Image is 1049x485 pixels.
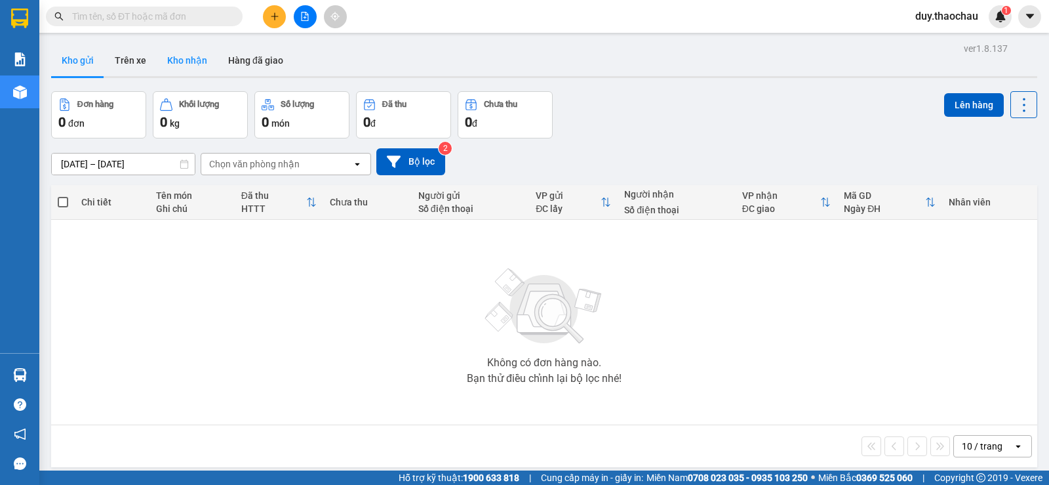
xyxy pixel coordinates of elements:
[58,114,66,130] span: 0
[624,189,728,200] div: Người nhận
[14,398,26,411] span: question-circle
[54,12,64,21] span: search
[52,154,195,175] input: Select a date range.
[160,114,167,130] span: 0
[1004,6,1008,15] span: 1
[170,118,180,129] span: kg
[1024,11,1036,22] span: caret-down
[458,91,553,138] button: Chưa thu0đ
[465,114,472,130] span: 0
[646,471,808,485] span: Miền Nam
[529,471,531,485] span: |
[324,5,347,28] button: aim
[742,203,821,214] div: ĐC giao
[254,91,349,138] button: Số lượng0món
[624,205,728,215] div: Số điện thoại
[1002,6,1011,15] sup: 1
[262,114,269,130] span: 0
[944,93,1004,117] button: Lên hàng
[949,197,1031,207] div: Nhân viên
[856,473,913,483] strong: 0369 525 060
[418,203,523,214] div: Số điện thoại
[688,473,808,483] strong: 0708 023 035 - 0935 103 250
[922,471,924,485] span: |
[811,475,815,480] span: ⚪️
[156,203,228,214] div: Ghi chú
[13,53,27,66] img: solution-icon
[270,12,279,21] span: plus
[81,197,143,207] div: Chi tiết
[263,5,286,28] button: plus
[241,203,306,214] div: HTTT
[356,91,451,138] button: Đã thu0đ
[964,41,1008,56] div: ver 1.8.137
[976,473,985,482] span: copyright
[104,45,157,76] button: Trên xe
[736,185,838,220] th: Toggle SortBy
[472,118,477,129] span: đ
[467,373,622,384] div: Bạn thử điều chỉnh lại bộ lọc nhé!
[294,5,317,28] button: file-add
[363,114,370,130] span: 0
[77,100,113,109] div: Đơn hàng
[844,203,924,214] div: Ngày ĐH
[51,91,146,138] button: Đơn hàng0đơn
[536,203,601,214] div: ĐC lấy
[72,9,227,24] input: Tìm tên, số ĐT hoặc mã đơn
[51,45,104,76] button: Kho gửi
[156,190,228,201] div: Tên món
[463,473,519,483] strong: 1900 633 818
[376,148,445,175] button: Bộ lọc
[418,190,523,201] div: Người gửi
[995,11,1006,22] img: icon-new-feature
[844,190,924,201] div: Mã GD
[13,368,27,382] img: warehouse-icon
[962,440,1002,453] div: 10 / trang
[14,428,26,440] span: notification
[818,471,913,485] span: Miền Bắc
[487,358,601,368] div: Không có đơn hàng nào.
[14,457,26,470] span: message
[235,185,323,220] th: Toggle SortBy
[1013,441,1023,452] svg: open
[529,185,618,220] th: Toggle SortBy
[271,118,290,129] span: món
[153,91,248,138] button: Khối lượng0kg
[541,471,643,485] span: Cung cấp máy in - giấy in:
[742,190,821,201] div: VP nhận
[1018,5,1041,28] button: caret-down
[179,100,219,109] div: Khối lượng
[11,9,28,28] img: logo-vxr
[382,100,406,109] div: Đã thu
[209,158,300,171] div: Chọn văn phòng nhận
[439,142,452,155] sup: 2
[330,12,340,21] span: aim
[352,159,363,169] svg: open
[68,118,85,129] span: đơn
[218,45,294,76] button: Hàng đã giao
[479,261,610,352] img: svg+xml;base64,PHN2ZyBjbGFzcz0ibGlzdC1wbHVnX19zdmciIHhtbG5zPSJodHRwOi8vd3d3LnczLm9yZy8yMDAwL3N2Zy...
[536,190,601,201] div: VP gửi
[837,185,941,220] th: Toggle SortBy
[905,8,989,24] span: duy.thaochau
[370,118,376,129] span: đ
[484,100,517,109] div: Chưa thu
[13,85,27,99] img: warehouse-icon
[300,12,309,21] span: file-add
[330,197,405,207] div: Chưa thu
[241,190,306,201] div: Đã thu
[157,45,218,76] button: Kho nhận
[399,471,519,485] span: Hỗ trợ kỹ thuật:
[281,100,314,109] div: Số lượng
